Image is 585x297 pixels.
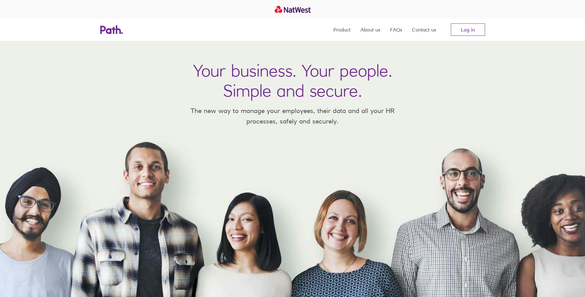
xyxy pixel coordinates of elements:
a: Contact us [412,19,436,41]
a: Product [333,19,351,41]
h1: Your business. Your people. Simple and secure. [193,61,392,101]
a: About us [360,19,380,41]
p: The new way to manage your employees, their data and all your HR processes, safely and securely. [182,106,404,126]
a: FAQs [390,19,402,41]
a: Log in [451,23,485,36]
